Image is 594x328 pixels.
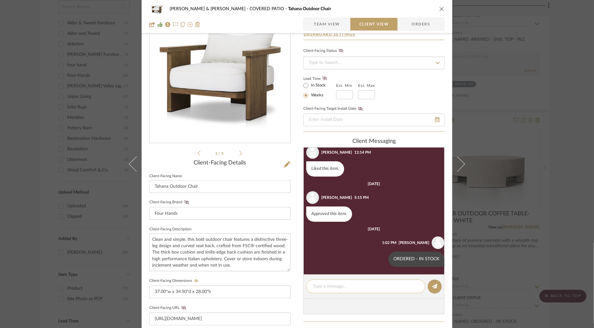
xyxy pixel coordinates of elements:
[150,5,290,143] div: 0
[303,76,336,81] label: Lead Time
[354,150,371,155] div: 12:14 PM
[151,5,289,143] img: 8f497d90-95c0-4e59-9ded-fc75832ed1e7_436x436.jpg
[368,227,380,231] div: [DATE]
[321,150,352,155] div: [PERSON_NAME]
[359,18,389,31] span: Client View
[368,182,380,186] div: [DATE]
[219,152,222,156] span: /
[303,81,336,99] mat-radio-group: Select item type
[149,306,188,310] label: Client-Facing URL
[149,313,291,325] input: Enter item URL
[149,175,182,178] label: Client-Facing Name
[306,161,344,177] div: Liked this item.
[288,7,331,11] span: Tahana Outdoor Chair
[432,236,444,249] img: user_avatar.png
[303,138,445,145] div: client Messaging
[306,206,352,222] div: Approved this item.
[388,252,444,267] div: ORDERED - IN STOCK
[439,6,445,12] button: close
[382,240,396,246] div: 1:02 PM
[149,160,291,167] div: Client-Facing Details
[250,7,288,11] span: COVERED PATIO
[310,83,326,88] label: In Stock
[356,107,365,111] button: Client-Facing Target Install Date
[336,83,352,88] label: Est. Min
[182,200,191,205] button: Client-Facing Brand
[321,75,329,82] button: Lead Time
[180,306,188,310] button: Client-Facing URL
[321,195,352,200] div: [PERSON_NAME]
[222,152,225,156] span: 5
[216,152,219,156] span: 1
[170,7,250,11] span: [PERSON_NAME] & [PERSON_NAME]
[192,279,201,283] button: Client-Facing Dimensions
[303,57,445,69] input: Type to Search…
[306,146,319,159] img: user_avatar.png
[306,191,319,204] img: user_avatar.png
[354,195,369,200] div: 5:15 PM
[314,18,340,31] span: Team View
[149,200,191,205] label: Client-Facing Brand
[149,207,291,220] input: Enter Client-Facing Brand
[149,279,201,283] label: Client-Facing Dimensions
[310,93,323,98] label: Weeks
[303,107,365,111] label: Client-Facing Target Install Date
[195,22,200,27] img: Remove from project
[149,3,165,15] img: 8f497d90-95c0-4e59-9ded-fc75832ed1e7_48x40.jpg
[149,286,291,298] input: Enter item dimensions
[149,228,192,231] label: Client-Facing Description
[399,240,429,246] div: [PERSON_NAME]
[149,180,291,193] input: Enter Client-Facing Item Name
[303,31,356,37] button: Dashboard Settings
[303,48,345,54] div: Client-Facing Status
[405,18,437,31] span: Orders
[358,83,375,88] label: Est. Max
[303,114,445,126] input: Enter Install Date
